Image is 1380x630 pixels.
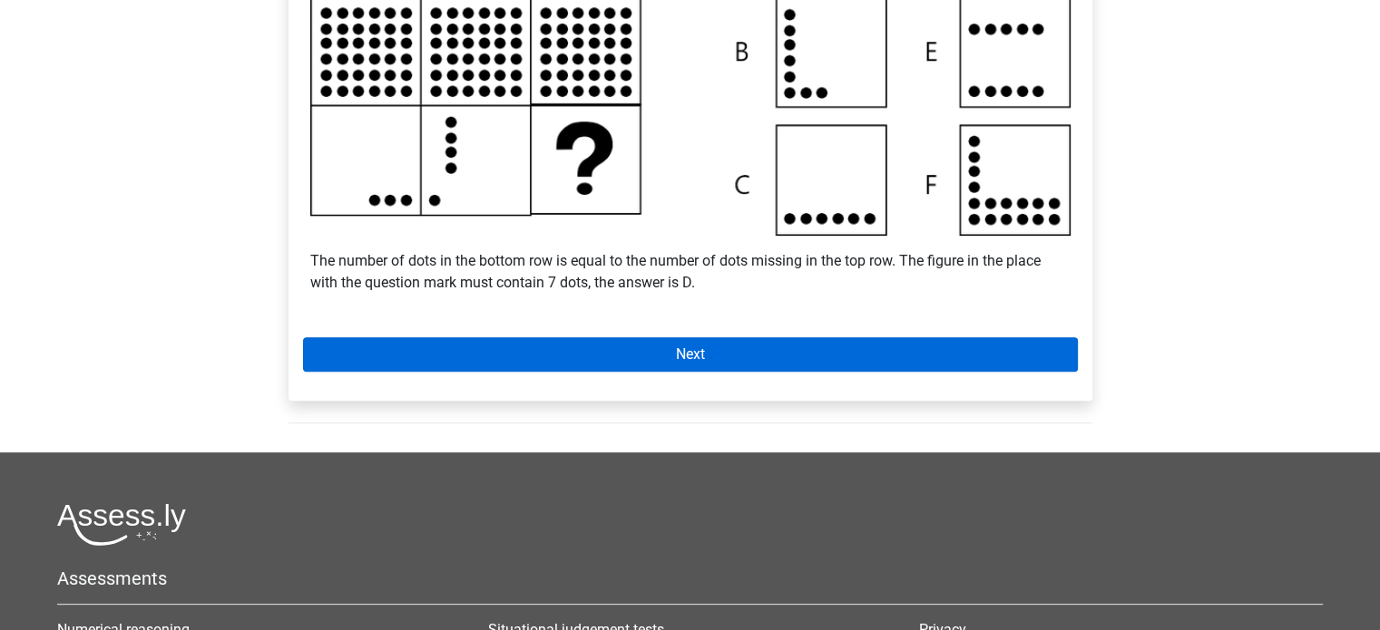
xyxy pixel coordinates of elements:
a: Next [303,337,1078,372]
img: Assessly logo [57,503,186,546]
p: The number of dots in the bottom row is equal to the number of dots missing in the top row. The f... [310,250,1071,294]
h5: Assessments [57,567,1323,589]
